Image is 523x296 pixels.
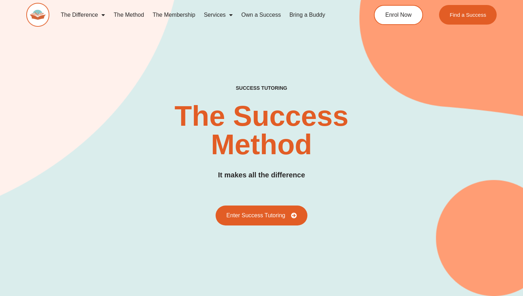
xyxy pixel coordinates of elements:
h3: It makes all the difference [218,170,305,181]
span: Enter Success Tutoring [226,213,285,218]
h4: SUCCESS TUTORING​ [192,85,331,91]
h2: The Success Method [155,102,368,159]
nav: Menu [57,7,347,23]
a: Bring a Buddy [285,7,329,23]
a: Enrol Now [374,5,423,25]
a: Own a Success [237,7,285,23]
a: The Difference [57,7,110,23]
span: Enrol Now [385,12,412,18]
a: Enter Success Tutoring [216,206,307,225]
a: Find a Success [439,5,497,25]
a: The Membership [148,7,200,23]
a: Services [200,7,237,23]
a: The Method [109,7,148,23]
span: Find a Success [450,12,486,17]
